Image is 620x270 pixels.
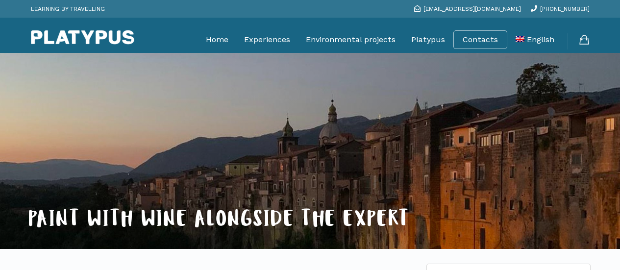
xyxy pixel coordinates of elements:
[527,35,554,44] span: English
[206,27,228,52] a: Home
[531,5,590,12] a: [PHONE_NUMBER]
[31,2,105,15] p: LEARNING BY TRAVELLING
[540,5,590,12] span: [PHONE_NUMBER]
[244,27,290,52] a: Experiences
[423,5,521,12] span: [EMAIL_ADDRESS][DOMAIN_NAME]
[31,30,134,45] img: Platypus
[414,5,521,12] a: [EMAIL_ADDRESS][DOMAIN_NAME]
[28,210,410,233] span: Paint with wine alongside the expert
[306,27,396,52] a: Environmental projects
[411,27,445,52] a: Platypus
[463,35,498,45] a: Contacts
[516,27,554,52] a: English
